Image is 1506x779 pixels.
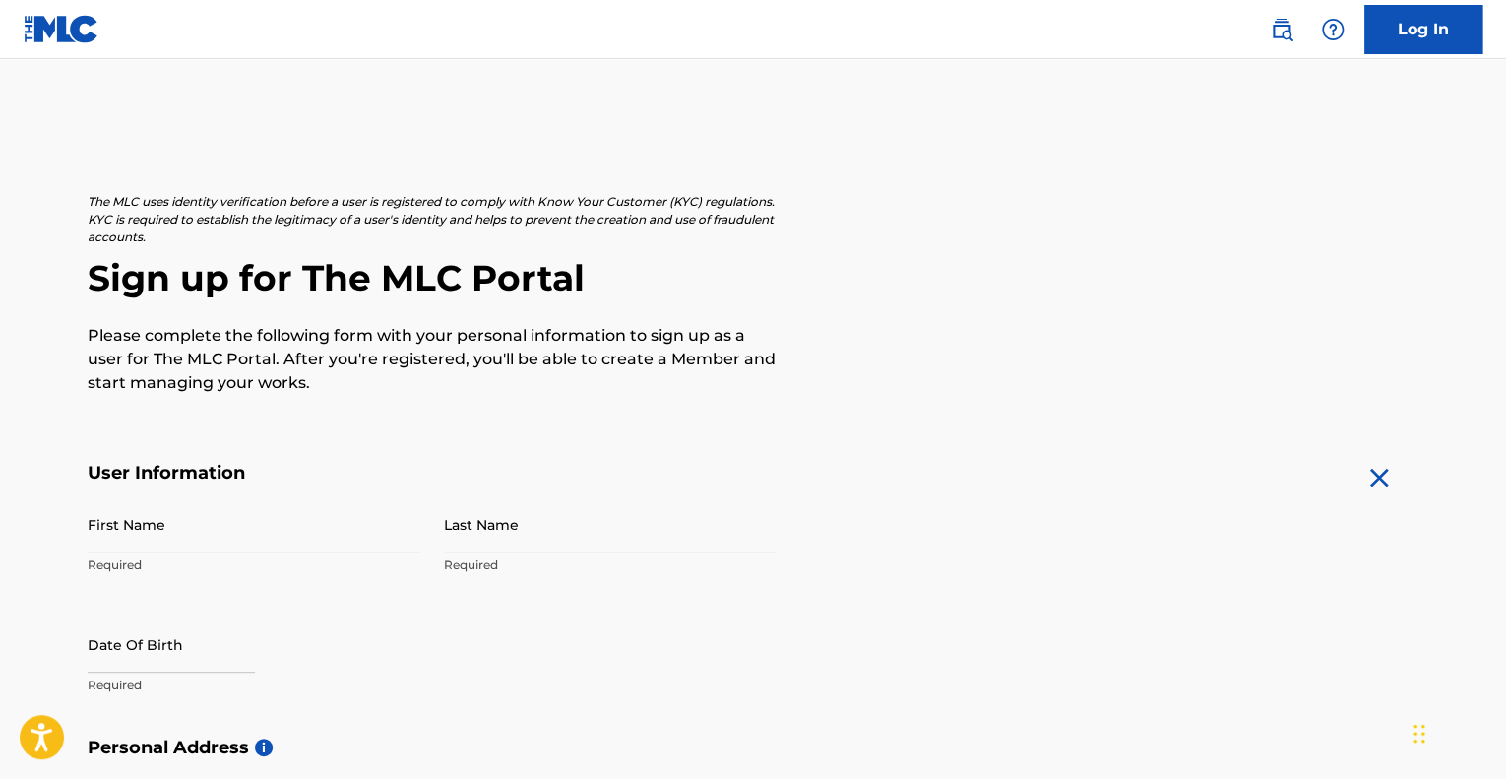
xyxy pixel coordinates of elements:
p: The MLC uses identity verification before a user is registered to comply with Know Your Customer ... [88,193,777,246]
img: close [1363,462,1395,493]
div: Drag [1413,704,1425,763]
img: MLC Logo [24,15,99,43]
p: Required [444,556,777,574]
h2: Sign up for The MLC Portal [88,256,1418,300]
a: Log In [1364,5,1482,54]
img: help [1321,18,1345,41]
div: Help [1313,10,1352,49]
h5: Personal Address [88,737,1418,759]
h5: User Information [88,462,777,485]
p: Required [88,556,420,574]
a: Public Search [1262,10,1301,49]
p: Please complete the following form with your personal information to sign up as a user for The ML... [88,324,777,395]
img: search [1270,18,1293,41]
span: i [255,739,273,756]
iframe: Chat Widget [1408,684,1506,779]
p: Required [88,677,420,694]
